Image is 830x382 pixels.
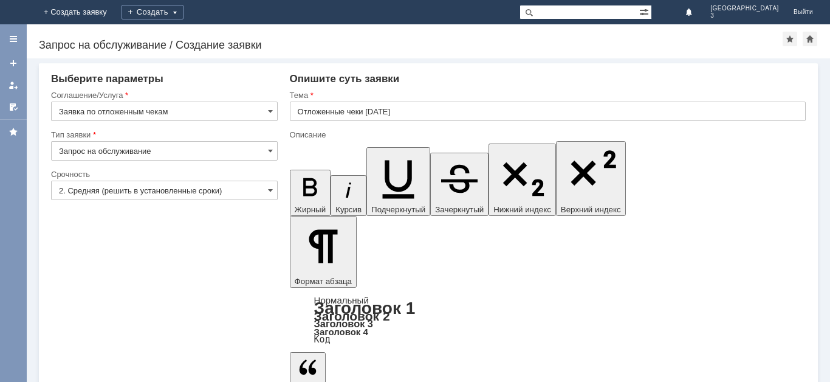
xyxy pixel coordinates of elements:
button: Формат абзаца [290,216,357,288]
span: Формат абзаца [295,277,352,286]
a: Мои согласования [4,97,23,117]
a: Мои заявки [4,75,23,95]
div: Срочность [51,170,275,178]
div: Формат абзаца [290,296,806,344]
a: Заголовок 1 [314,299,416,318]
span: [GEOGRAPHIC_DATA] [710,5,779,12]
span: Подчеркнутый [371,205,425,214]
div: Сделать домашней страницей [803,32,817,46]
span: Зачеркнутый [435,205,484,214]
div: Тип заявки [51,131,275,139]
button: Курсив [331,175,366,216]
a: Создать заявку [4,54,23,73]
button: Зачеркнутый [430,153,489,216]
div: Соглашение/Услуга [51,91,275,99]
div: Описание [290,131,803,139]
div: Добавить в избранное [783,32,797,46]
span: Верхний индекс [561,205,621,214]
button: Жирный [290,170,331,216]
span: Жирный [295,205,326,214]
a: Перейти на домашнюю страницу [15,7,24,17]
div: Тема [290,91,803,99]
a: Заголовок 4 [314,327,368,337]
span: Нижний индекс [493,205,551,214]
img: logo [15,7,24,17]
span: Опишите суть заявки [290,73,400,85]
span: Курсив [335,205,362,214]
a: Заголовок 3 [314,318,373,329]
a: Код [314,334,331,345]
span: Расширенный поиск [639,5,651,17]
div: Создать [131,5,193,19]
div: Запрос на обслуживание / Создание заявки [39,39,783,51]
a: Заголовок 2 [314,309,390,323]
span: 3 [710,12,779,19]
span: Выберите параметры [51,73,163,85]
a: Нормальный [314,295,369,305]
button: Верхний индекс [556,141,626,216]
button: Подчеркнутый [366,147,430,216]
button: Нижний индекс [489,144,556,216]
